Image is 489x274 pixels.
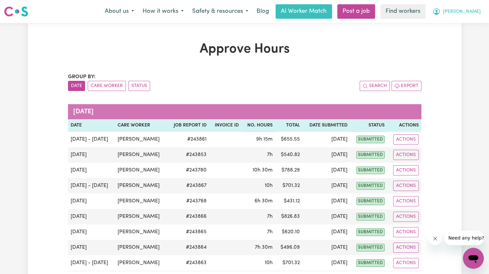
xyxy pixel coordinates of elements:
[253,168,273,173] span: 10 hours 30 minutes
[393,150,419,160] button: Actions
[68,178,115,194] td: [DATE] - [DATE]
[68,255,115,271] td: [DATE] - [DATE]
[68,163,115,178] td: [DATE]
[356,228,385,236] span: submitted
[356,213,385,220] span: submitted
[393,227,419,237] button: Actions
[356,151,385,159] span: submitted
[275,147,302,163] td: $ 540.82
[68,41,421,57] h1: Approve Hours
[356,197,385,205] span: submitted
[138,5,188,18] button: How it works
[4,6,28,17] img: Careseekers logo
[100,5,138,18] button: About us
[167,224,209,240] td: # 243865
[68,119,115,132] th: Date
[167,163,209,178] td: # 243780
[167,147,209,163] td: # 243853
[275,224,302,240] td: $ 620.10
[463,248,484,269] iframe: Button to launch messaging window
[88,81,126,91] button: sort invoices by care worker
[4,4,28,19] a: Careseekers logo
[68,240,115,255] td: [DATE]
[115,255,167,271] td: [PERSON_NAME]
[393,134,419,145] button: Actions
[428,5,485,18] button: My Account
[115,224,167,240] td: [PERSON_NAME]
[356,259,385,267] span: submitted
[275,119,302,132] th: Total
[167,240,209,255] td: # 243864
[115,163,167,178] td: [PERSON_NAME]
[443,8,481,15] span: [PERSON_NAME]
[302,240,350,255] td: [DATE]
[68,209,115,224] td: [DATE]
[115,209,167,224] td: [PERSON_NAME]
[275,194,302,209] td: $ 431.12
[209,119,241,132] th: Invoice ID
[393,258,419,268] button: Actions
[68,194,115,209] td: [DATE]
[302,163,350,178] td: [DATE]
[275,132,302,147] td: $ 655.55
[167,194,209,209] td: # 243768
[302,224,350,240] td: [DATE]
[275,163,302,178] td: $ 788.29
[380,4,426,19] a: Find workers
[265,260,273,265] span: 10 hours
[68,132,115,147] td: [DATE] - [DATE]
[167,132,209,147] td: # 243861
[393,181,419,191] button: Actions
[128,81,150,91] button: sort invoices by paid status
[302,194,350,209] td: [DATE]
[429,232,442,245] iframe: Close message
[444,231,484,245] iframe: Message from company
[188,5,253,18] button: Safety & resources
[393,196,419,206] button: Actions
[115,194,167,209] td: [PERSON_NAME]
[393,242,419,253] button: Actions
[115,240,167,255] td: [PERSON_NAME]
[255,198,273,204] span: 6 hours 30 minutes
[68,147,115,163] td: [DATE]
[167,178,209,194] td: # 243867
[356,167,385,174] span: submitted
[393,212,419,222] button: Actions
[356,136,385,143] span: submitted
[241,119,275,132] th: No. Hours
[275,255,302,271] td: $ 701.32
[167,119,209,132] th: Job Report ID
[356,182,385,190] span: submitted
[115,119,167,132] th: Care worker
[267,214,273,219] span: 7 hours
[267,152,273,157] span: 7 hours
[68,104,421,119] caption: [DATE]
[115,147,167,163] td: [PERSON_NAME]
[115,132,167,147] td: [PERSON_NAME]
[302,132,350,147] td: [DATE]
[267,229,273,235] span: 7 hours
[255,245,273,250] span: 7 hours 30 minutes
[4,5,40,10] span: Need any help?
[337,4,375,19] a: Post a job
[302,209,350,224] td: [DATE]
[391,81,421,91] button: Export
[167,209,209,224] td: # 243866
[356,244,385,251] span: submitted
[276,4,332,19] a: AI Worker Match
[68,224,115,240] td: [DATE]
[302,255,350,271] td: [DATE]
[115,178,167,194] td: [PERSON_NAME]
[256,137,273,142] span: 9 hours 15 minutes
[387,119,421,132] th: Actions
[360,81,390,91] button: Search
[265,183,273,188] span: 10 hours
[253,4,273,19] a: Blog
[302,147,350,163] td: [DATE]
[302,178,350,194] td: [DATE]
[350,119,387,132] th: Status
[302,119,350,132] th: Date Submitted
[275,178,302,194] td: $ 701.32
[68,74,96,80] span: Group by:
[275,209,302,224] td: $ 826.83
